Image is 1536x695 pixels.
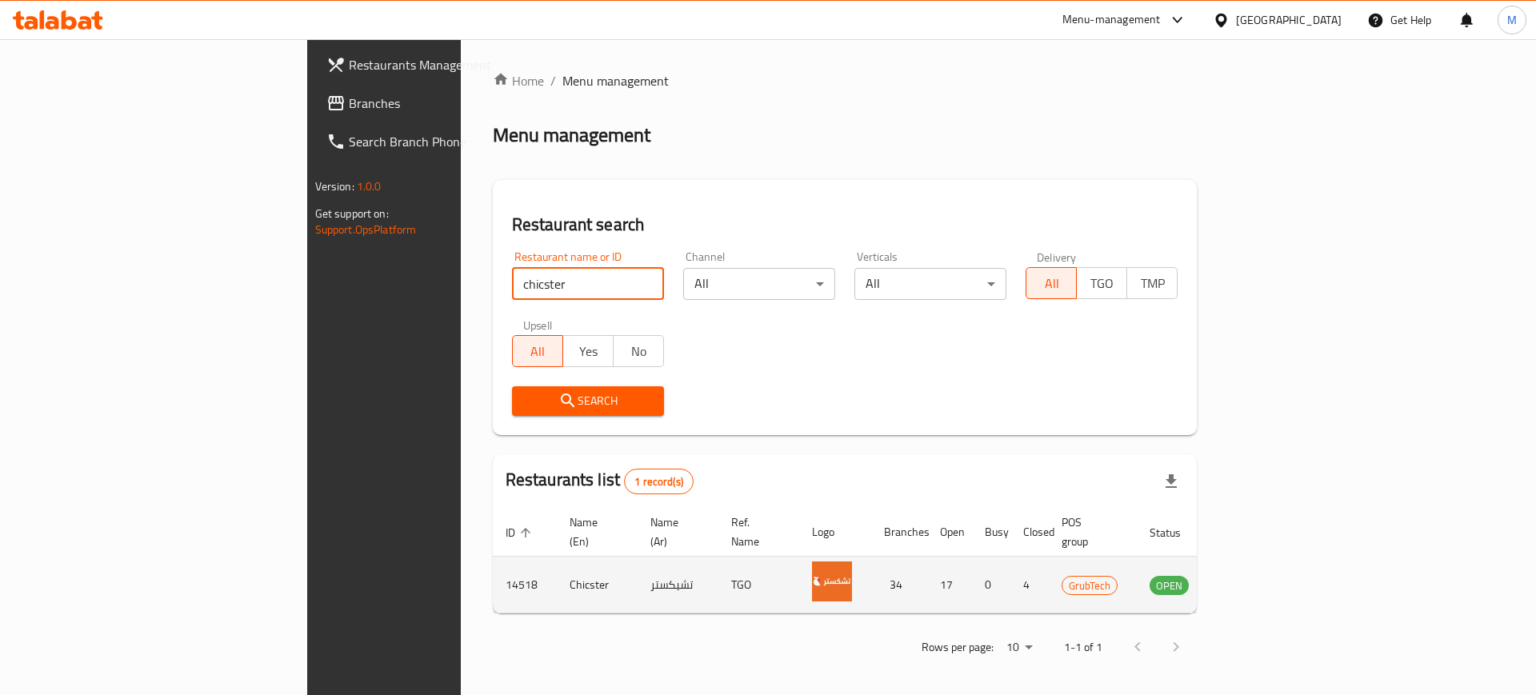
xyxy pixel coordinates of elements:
[349,55,551,74] span: Restaurants Management
[506,468,694,494] h2: Restaurants list
[314,84,564,122] a: Branches
[1150,523,1202,542] span: Status
[349,132,551,151] span: Search Branch Phone
[493,508,1276,613] table: enhanced table
[1134,272,1171,295] span: TMP
[731,513,780,551] span: Ref. Name
[1083,272,1121,295] span: TGO
[1010,508,1049,557] th: Closed
[1000,636,1038,660] div: Rows per page:
[493,71,1198,90] nav: breadcrumb
[1010,557,1049,613] td: 4
[1037,251,1077,262] label: Delivery
[854,268,1006,300] div: All
[1062,513,1118,551] span: POS group
[315,219,417,240] a: Support.OpsPlatform
[1033,272,1070,295] span: All
[624,469,694,494] div: Total records count
[314,46,564,84] a: Restaurants Management
[562,335,614,367] button: Yes
[927,557,972,613] td: 17
[493,122,650,148] h2: Menu management
[613,335,664,367] button: No
[683,268,835,300] div: All
[557,557,638,613] td: Chicster
[512,386,664,416] button: Search
[570,513,618,551] span: Name (En)
[315,176,354,197] span: Version:
[519,340,557,363] span: All
[315,203,389,224] span: Get support on:
[512,335,563,367] button: All
[972,508,1010,557] th: Busy
[1062,577,1117,595] span: GrubTech
[638,557,718,613] td: تشيكستر
[1152,462,1190,501] div: Export file
[525,391,651,411] span: Search
[972,557,1010,613] td: 0
[562,71,669,90] span: Menu management
[314,122,564,161] a: Search Branch Phone
[1062,10,1161,30] div: Menu-management
[650,513,699,551] span: Name (Ar)
[357,176,382,197] span: 1.0.0
[570,340,607,363] span: Yes
[922,637,994,657] p: Rows per page:
[718,557,799,613] td: TGO
[1150,576,1189,595] div: OPEN
[349,94,551,113] span: Branches
[512,268,664,300] input: Search for restaurant name or ID..
[799,508,871,557] th: Logo
[512,213,1178,237] h2: Restaurant search
[625,474,693,489] span: 1 record(s)
[523,319,553,330] label: Upsell
[871,508,927,557] th: Branches
[1026,267,1077,299] button: All
[1150,577,1189,595] span: OPEN
[506,523,536,542] span: ID
[1507,11,1517,29] span: M
[620,340,658,363] span: No
[812,561,852,601] img: Chicster
[927,508,972,557] th: Open
[1126,267,1178,299] button: TMP
[871,557,927,613] td: 34
[1076,267,1127,299] button: TGO
[1064,637,1102,657] p: 1-1 of 1
[1236,11,1342,29] div: [GEOGRAPHIC_DATA]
